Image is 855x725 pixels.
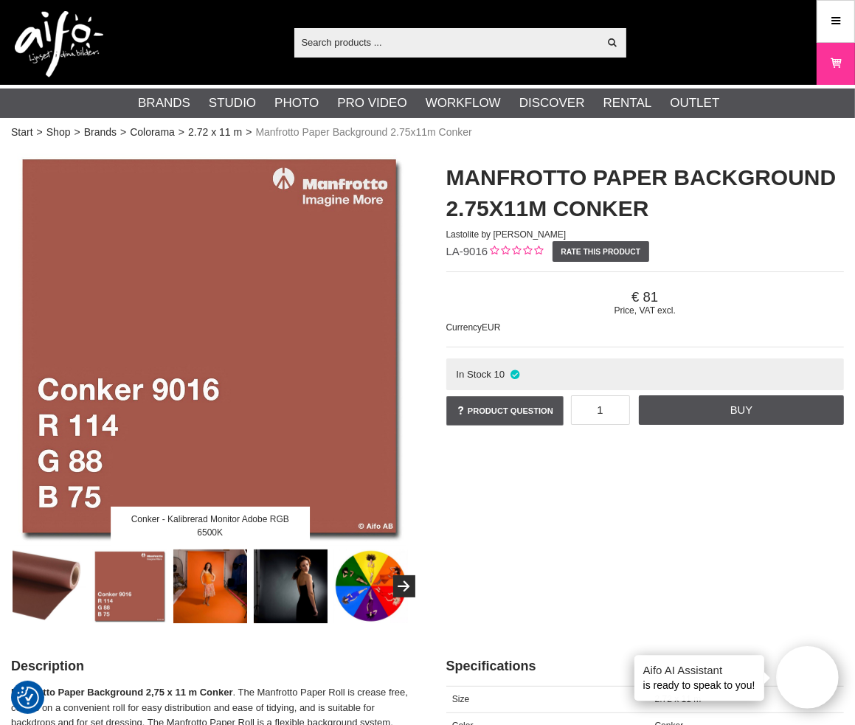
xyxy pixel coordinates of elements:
span: In Stock [456,369,491,380]
span: > [120,125,126,140]
span: Size [452,694,469,704]
div: is ready to speak to you! [634,655,764,701]
img: Paper Roll Backgrounds [254,549,328,624]
span: LA-9016 [446,245,488,257]
a: Brands [84,125,117,140]
a: Start [11,125,33,140]
a: Product question [446,396,564,426]
a: Outlet [670,94,719,113]
img: Colorama Color Wheel [334,549,409,624]
a: Pro Video [337,94,406,113]
img: Conker - Kalibrerad Monitor Adobe RGB 6500K [93,549,167,624]
img: Manfrotto Bakgrundspapper [11,148,409,546]
a: Conker - Kalibrerad Monitor Adobe RGB 6500K [11,148,409,546]
span: 10 [494,369,505,380]
span: Currency [446,322,482,333]
span: > [179,125,184,140]
img: Manfrotto Bakgrundspapper [13,549,87,624]
span: Manfrotto Paper Background 2.75x11m Conker [255,125,471,140]
strong: Manfrotto Paper Background 2,75 x 11 m Conker [11,687,233,698]
span: 81 [446,289,845,305]
div: Customer rating: 0 [488,244,543,260]
a: Shop [46,125,71,140]
a: Rental [603,94,652,113]
button: Consent Preferences [17,684,39,711]
a: Brands [138,94,190,113]
span: > [246,125,252,140]
h2: Description [11,657,409,676]
img: Manfrotto bakgrundspapper [173,549,248,624]
h2: Specifications [446,657,845,676]
img: logo.png [15,11,103,77]
input: Search products ... [294,31,599,53]
a: Buy [639,395,844,425]
span: > [74,125,80,140]
a: 2.72 x 11 m [188,125,242,140]
a: Discover [519,94,585,113]
span: EUR [482,322,500,333]
h4: Aifo AI Assistant [643,662,755,678]
a: Photo [274,94,319,113]
img: Revisit consent button [17,687,39,709]
a: Rate this product [553,241,649,262]
h1: Manfrotto Paper Background 2.75x11m Conker [446,162,845,224]
span: Price, VAT excl. [446,305,845,316]
button: Next [393,575,415,597]
a: Studio [209,94,256,113]
a: Colorama [130,125,175,140]
span: Lastolite by [PERSON_NAME] [446,229,567,240]
a: Workflow [426,94,501,113]
i: In stock [508,369,521,380]
div: Conker - Kalibrerad Monitor Adobe RGB 6500K [111,507,310,546]
span: > [37,125,43,140]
